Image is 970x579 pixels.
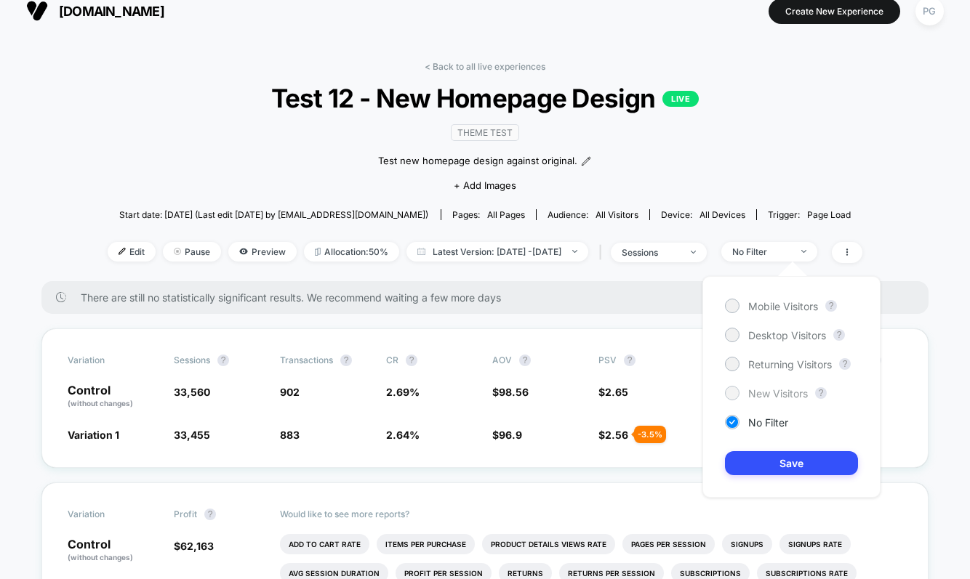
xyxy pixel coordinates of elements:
span: CR [386,355,398,365]
img: end [174,248,181,255]
li: Add To Cart Rate [280,534,369,554]
span: 33,455 [174,429,210,441]
p: Control [68,538,159,563]
span: Start date: [DATE] (Last edit [DATE] by [EMAIL_ADDRESS][DOMAIN_NAME]) [119,209,428,220]
button: ? [204,509,216,520]
span: No Filter [748,416,788,429]
span: $ [492,429,522,441]
span: 902 [280,386,300,398]
button: ? [406,355,417,366]
span: [DOMAIN_NAME] [59,4,164,19]
span: Returning Visitors [748,358,832,371]
span: Device: [649,209,756,220]
button: Save [725,451,858,475]
div: No Filter [732,246,790,257]
img: end [691,251,696,254]
span: Sessions [174,355,210,365]
li: Signups [722,534,772,554]
li: Pages Per Session [622,534,715,554]
span: Variation [68,355,148,366]
button: ? [839,358,851,370]
span: Variation 1 [68,429,119,441]
span: $ [598,386,628,398]
span: Edit [108,242,156,262]
img: rebalance [315,248,321,256]
span: Test new homepage design against original. [378,154,577,169]
span: (without changes) [68,399,133,408]
span: $ [598,429,628,441]
div: - 3.5 % [634,426,666,443]
span: Page Load [807,209,851,220]
span: Profit [174,509,197,519]
button: ? [217,355,229,366]
span: all pages [487,209,525,220]
p: Would like to see more reports? [280,509,902,519]
span: All Visitors [596,209,638,220]
span: Variation [68,509,148,520]
span: $ [174,540,214,552]
span: There are still no statistically significant results. We recommend waiting a few more days [81,291,899,304]
span: 883 [280,429,300,441]
span: 2.65 [605,386,628,398]
span: Latest Version: [DATE] - [DATE] [406,242,588,262]
img: calendar [417,248,425,255]
li: Product Details Views Rate [482,534,615,554]
button: ? [825,300,837,312]
div: sessions [622,247,680,258]
span: PSV [598,355,617,365]
li: Signups Rate [779,534,851,554]
img: end [572,250,577,253]
span: 2.69 % [386,386,420,398]
div: Trigger: [768,209,851,220]
p: LIVE [662,91,699,107]
span: Mobile Visitors [748,300,818,312]
img: edit [119,248,126,255]
span: Allocation: 50% [304,242,399,262]
button: ? [340,355,352,366]
span: Pause [163,242,221,262]
img: end [801,250,806,253]
div: Audience: [548,209,638,220]
span: Theme Test [451,124,519,141]
div: Pages: [452,209,525,220]
span: Preview [228,242,297,262]
span: all devices [700,209,745,220]
span: 33,560 [174,386,210,398]
span: 98.56 [499,386,529,398]
span: 2.56 [605,429,628,441]
span: Desktop Visitors [748,329,826,341]
a: < Back to all live experiences [425,61,545,72]
span: $ [492,386,529,398]
button: ? [519,355,531,366]
span: 2.64 % [386,429,420,441]
p: Control [68,384,159,409]
button: ? [624,355,636,366]
span: AOV [492,355,512,365]
span: New Visitors [748,387,808,400]
span: (without changes) [68,553,133,562]
span: Transactions [280,355,333,365]
span: + Add Images [454,179,516,191]
button: ? [833,329,845,341]
li: Items Per Purchase [377,534,475,554]
span: | [596,242,611,263]
span: 62,163 [180,540,214,552]
button: ? [815,387,827,399]
span: Test 12 - New Homepage Design [145,83,825,113]
span: 96.9 [499,429,522,441]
